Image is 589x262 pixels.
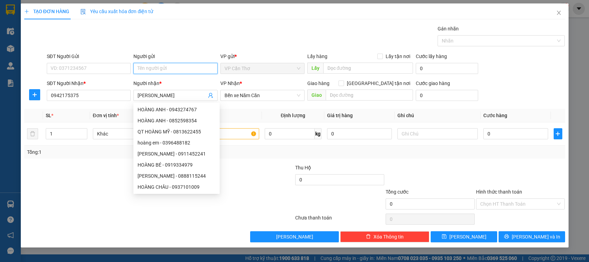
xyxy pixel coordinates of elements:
[220,81,240,86] span: VP Nhận
[438,26,459,31] label: Gán nhãn
[29,89,40,100] button: plus
[3,43,77,55] b: GỬI : VP Cần Thơ
[250,231,339,242] button: [PERSON_NAME]
[27,148,228,156] div: Tổng: 1
[138,183,216,191] div: HOÀNG CHÂU - 0937101009
[138,117,216,124] div: HOÀNG ANH - 0852598354
[307,63,323,74] span: Lấy
[138,139,216,147] div: hoàng em - 0396488182
[476,189,522,195] label: Hình thức thanh toán
[416,63,478,74] input: Cước lấy hàng
[133,148,220,159] div: NGUYỄN HOÀNG LUÂN - 0911452241
[554,131,562,137] span: plus
[327,113,353,118] span: Giá trị hàng
[138,172,216,180] div: [PERSON_NAME] - 0888115244
[556,10,562,16] span: close
[138,161,216,169] div: HOÀNG BÉ - 0919334979
[442,234,447,240] span: save
[395,109,481,122] th: Ghi chú
[344,79,413,87] span: [GEOGRAPHIC_DATA] tận nơi
[29,92,40,97] span: plus
[138,106,216,113] div: HOÀNG ANH - 0943274767
[133,159,220,170] div: HOÀNG BÉ - 0919334979
[3,24,132,32] li: 02839.63.63.63
[416,54,447,59] label: Cước lấy hàng
[449,233,486,241] span: [PERSON_NAME]
[499,231,565,242] button: printer[PERSON_NAME] và In
[133,126,220,137] div: QT HOÀNG MỸ - 0813622455
[307,54,327,59] span: Lấy hàng
[133,137,220,148] div: hoàng em - 0396488182
[133,79,218,87] div: Người nhận
[366,234,371,240] span: delete
[315,128,322,139] span: kg
[512,233,560,241] span: [PERSON_NAME] và In
[133,104,220,115] div: HOÀNG ANH - 0943274767
[47,79,131,87] div: SĐT Người Nhận
[294,214,385,226] div: Chưa thanh toán
[416,90,478,101] input: Cước giao hàng
[307,90,326,101] span: Giao
[24,9,29,14] span: plus
[483,113,507,118] span: Cước hàng
[431,231,497,242] button: save[PERSON_NAME]
[3,15,132,24] li: 85 [PERSON_NAME]
[373,233,404,241] span: Xóa Thông tin
[40,25,45,31] span: phone
[504,234,509,240] span: printer
[133,181,220,193] div: HOÀNG CHÂU - 0937101009
[138,150,216,158] div: [PERSON_NAME] - 0911452241
[208,93,213,98] span: user-add
[93,113,119,118] span: Đơn vị tính
[386,189,408,195] span: Tổng cước
[416,81,450,86] label: Cước giao hàng
[307,81,329,86] span: Giao hàng
[97,129,169,139] span: Khác
[40,17,45,22] span: environment
[220,53,305,60] div: VP gửi
[554,128,562,139] button: plus
[281,113,305,118] span: Định lượng
[80,9,86,15] img: icon
[383,53,413,60] span: Lấy tận nơi
[295,165,311,170] span: Thu Hộ
[46,113,51,118] span: SL
[40,4,98,13] b: [PERSON_NAME]
[138,128,216,135] div: QT HOÀNG MỸ - 0813622455
[133,53,218,60] div: Người gửi
[133,115,220,126] div: HOÀNG ANH - 0852598354
[323,63,413,74] input: Dọc đường
[133,170,220,181] div: HOÀNG LONG - 0888115244
[27,128,38,139] button: delete
[47,53,131,60] div: SĐT Người Gửi
[276,233,313,241] span: [PERSON_NAME]
[327,128,392,139] input: 0
[326,90,413,101] input: Dọc đường
[225,90,300,101] span: Bến xe Năm Căn
[397,128,478,139] input: Ghi Chú
[549,3,569,23] button: Close
[80,9,153,14] span: Yêu cầu xuất hóa đơn điện tử
[24,9,69,14] span: TẠO ĐƠN HÀNG
[225,63,300,74] span: VP Cần Thơ
[340,231,429,242] button: deleteXóa Thông tin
